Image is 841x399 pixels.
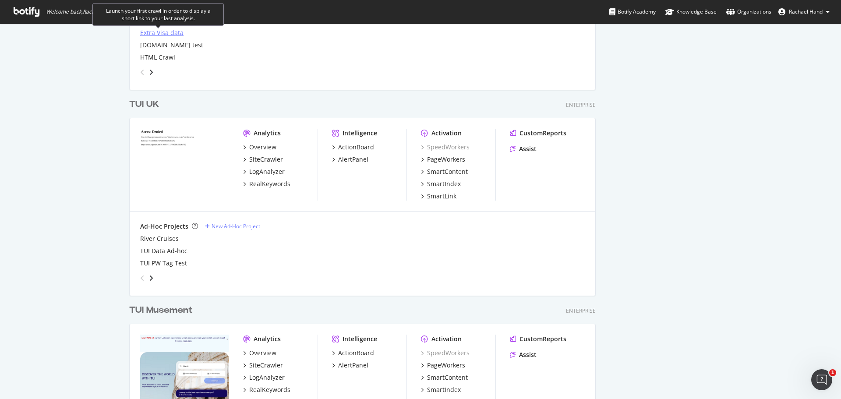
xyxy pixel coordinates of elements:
[771,5,837,19] button: Rachael Hand
[427,180,461,188] div: SmartIndex
[427,373,468,382] div: SmartContent
[254,335,281,343] div: Analytics
[427,155,465,164] div: PageWorkers
[510,129,566,138] a: CustomReports
[243,167,285,176] a: LogAnalyzer
[129,98,163,111] a: TUI UK
[205,222,260,230] a: New Ad-Hoc Project
[140,222,188,231] div: Ad-Hoc Projects
[129,304,196,317] a: TUI Musement
[427,192,456,201] div: SmartLink
[829,369,836,376] span: 1
[249,361,283,370] div: SiteCrawler
[343,129,377,138] div: Intelligence
[140,28,184,37] a: Extra Visa data
[427,167,468,176] div: SmartContent
[421,155,465,164] a: PageWorkers
[427,385,461,394] div: SmartIndex
[249,385,290,394] div: RealKeywords
[427,361,465,370] div: PageWorkers
[140,129,229,200] img: tui.co.uk
[249,143,276,152] div: Overview
[519,335,566,343] div: CustomReports
[519,129,566,138] div: CustomReports
[431,335,462,343] div: Activation
[421,349,470,357] a: SpeedWorkers
[421,167,468,176] a: SmartContent
[140,234,179,243] a: River Cruises
[519,145,537,153] div: Assist
[254,129,281,138] div: Analytics
[243,155,283,164] a: SiteCrawler
[243,385,290,394] a: RealKeywords
[140,259,187,268] a: TUI PW Tag Test
[726,7,771,16] div: Organizations
[510,145,537,153] a: Assist
[789,8,823,15] span: Rachael Hand
[338,155,368,164] div: AlertPanel
[421,192,456,201] a: SmartLink
[332,361,368,370] a: AlertPanel
[421,385,461,394] a: SmartIndex
[665,7,717,16] div: Knowledge Base
[332,143,374,152] a: ActionBoard
[510,350,537,359] a: Assist
[338,349,374,357] div: ActionBoard
[140,247,187,255] a: TUI Data Ad-hoc
[243,180,290,188] a: RealKeywords
[338,361,368,370] div: AlertPanel
[140,53,175,62] a: HTML Crawl
[332,349,374,357] a: ActionBoard
[343,335,377,343] div: Intelligence
[148,274,154,282] div: angle-right
[421,373,468,382] a: SmartContent
[566,307,596,314] div: Enterprise
[243,361,283,370] a: SiteCrawler
[811,369,832,390] iframe: Intercom live chat
[249,180,290,188] div: RealKeywords
[140,41,203,49] a: [DOMAIN_NAME] test
[100,7,216,22] div: Launch your first crawl in order to display a short link to your last analysis.
[137,65,148,79] div: angle-left
[431,129,462,138] div: Activation
[243,143,276,152] a: Overview
[249,349,276,357] div: Overview
[566,101,596,109] div: Enterprise
[609,7,656,16] div: Botify Academy
[249,373,285,382] div: LogAnalyzer
[243,349,276,357] a: Overview
[338,143,374,152] div: ActionBoard
[212,222,260,230] div: New Ad-Hoc Project
[421,180,461,188] a: SmartIndex
[129,304,193,317] div: TUI Musement
[148,68,154,77] div: angle-right
[332,155,368,164] a: AlertPanel
[249,167,285,176] div: LogAnalyzer
[249,155,283,164] div: SiteCrawler
[46,8,118,15] span: Welcome back, Rachael Hand !
[421,361,465,370] a: PageWorkers
[137,271,148,285] div: angle-left
[243,373,285,382] a: LogAnalyzer
[510,335,566,343] a: CustomReports
[129,98,159,111] div: TUI UK
[421,143,470,152] a: SpeedWorkers
[519,350,537,359] div: Assist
